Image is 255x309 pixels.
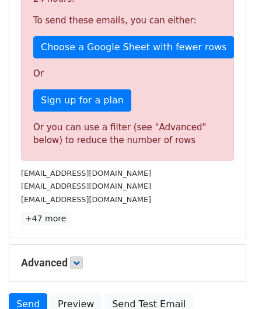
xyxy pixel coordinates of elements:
a: Sign up for a plan [33,89,131,112]
div: Or you can use a filter (see "Advanced" below) to reduce the number of rows [33,121,222,147]
p: Or [33,68,222,80]
p: To send these emails, you can either: [33,15,222,27]
h5: Advanced [21,256,234,269]
a: Choose a Google Sheet with fewer rows [33,36,234,58]
small: [EMAIL_ADDRESS][DOMAIN_NAME] [21,169,151,178]
iframe: Chat Widget [197,253,255,309]
small: [EMAIL_ADDRESS][DOMAIN_NAME] [21,195,151,204]
a: +47 more [21,211,70,226]
small: [EMAIL_ADDRESS][DOMAIN_NAME] [21,182,151,190]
